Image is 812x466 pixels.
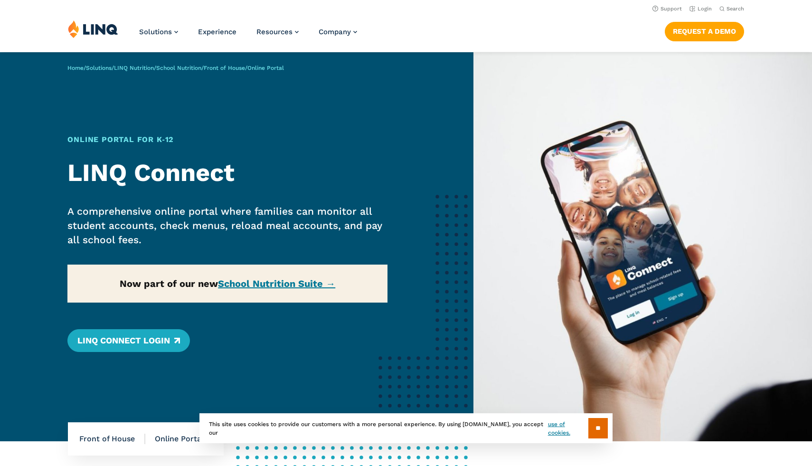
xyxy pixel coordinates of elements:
div: This site uses cookies to provide our customers with a more personal experience. By using [DOMAIN... [199,413,613,443]
a: Request a Demo [665,22,744,41]
a: Resources [256,28,299,36]
strong: Now part of our new [120,278,335,289]
nav: Primary Navigation [139,20,357,51]
a: Front of House [204,65,245,71]
a: Solutions [139,28,178,36]
a: Support [652,6,682,12]
span: Online Portal [247,65,284,71]
a: Experience [198,28,236,36]
span: Solutions [139,28,172,36]
nav: Button Navigation [665,20,744,41]
a: School Nutrition [156,65,201,71]
h1: Online Portal for K‑12 [67,134,387,145]
strong: LINQ Connect [67,158,235,187]
li: Online Portal [145,422,212,456]
a: Solutions [86,65,112,71]
button: Open Search Bar [719,5,744,12]
a: LINQ Connect Login [67,329,189,352]
span: Search [727,6,744,12]
a: use of cookies. [548,420,588,437]
a: Home [67,65,84,71]
a: LINQ Nutrition [114,65,154,71]
p: A comprehensive online portal where families can monitor all student accounts, check menus, reloa... [67,204,387,247]
span: Resources [256,28,293,36]
span: Company [319,28,351,36]
img: LINQ | K‑12 Software [68,20,118,38]
span: / / / / / [67,65,284,71]
a: School Nutrition Suite → [218,278,335,289]
a: Company [319,28,357,36]
a: Login [689,6,712,12]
